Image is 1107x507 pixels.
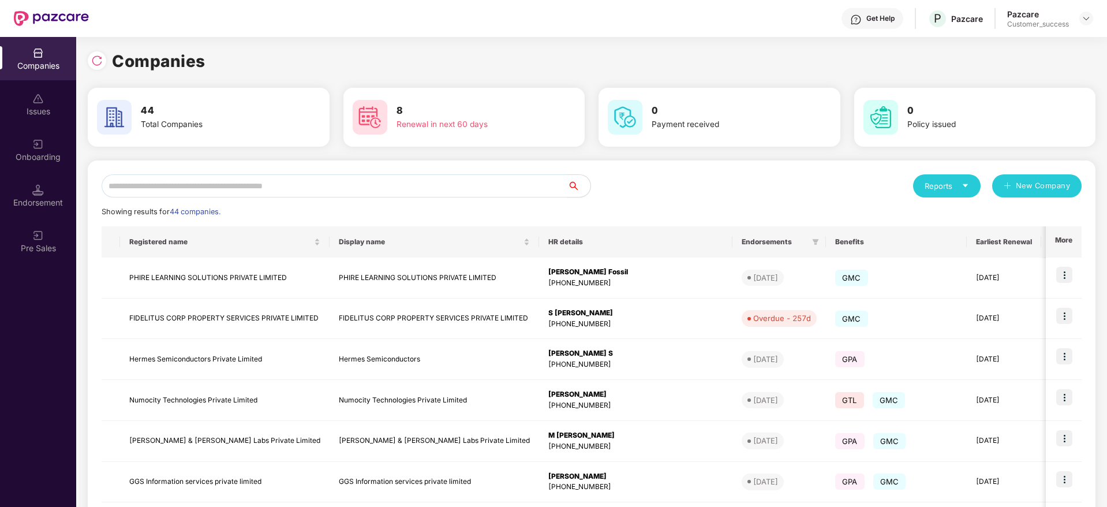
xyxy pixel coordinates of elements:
[967,462,1041,503] td: [DATE]
[753,394,778,406] div: [DATE]
[907,103,1053,118] h3: 0
[934,12,941,25] span: P
[835,474,865,490] span: GPA
[32,139,44,150] img: svg+xml;base64,PHN2ZyB3aWR0aD0iMjAiIGhlaWdodD0iMjAiIHZpZXdCb3g9IjAgMCAyMCAyMCIgZmlsbD0ibm9uZSIgeG...
[1007,20,1069,29] div: Customer_success
[967,258,1041,299] td: [DATE]
[873,474,906,490] span: GMC
[548,430,723,441] div: M [PERSON_NAME]
[753,272,778,284] div: [DATE]
[1056,389,1072,405] img: icon
[1004,182,1011,191] span: plus
[548,278,723,289] div: [PHONE_NUMBER]
[835,270,868,286] span: GMC
[1056,267,1072,283] img: icon
[753,312,811,324] div: Overdue - 257d
[548,308,723,319] div: S [PERSON_NAME]
[835,433,865,449] span: GPA
[1007,9,1069,20] div: Pazcare
[353,100,387,135] img: svg+xml;base64,PHN2ZyB4bWxucz0iaHR0cDovL3d3dy53My5vcmcvMjAwMC9zdmciIHdpZHRoPSI2MCIgaGVpZ2h0PSI2MC...
[120,462,330,503] td: GGS Information services private limited
[539,226,732,258] th: HR details
[873,433,906,449] span: GMC
[1056,471,1072,487] img: icon
[120,258,330,299] td: PHIRE LEARNING SOLUTIONS PRIVATE LIMITED
[850,14,862,25] img: svg+xml;base64,PHN2ZyBpZD0iSGVscC0zMngzMiIgeG1sbnM9Imh0dHA6Ly93d3cudzMub3JnLzIwMDAvc3ZnIiB3aWR0aD...
[32,47,44,59] img: svg+xml;base64,PHN2ZyBpZD0iQ29tcGFuaWVzIiB4bWxucz0iaHR0cDovL3d3dy53My5vcmcvMjAwMC9zdmciIHdpZHRoPS...
[91,55,103,66] img: svg+xml;base64,PHN2ZyBpZD0iUmVsb2FkLTMyeDMyIiB4bWxucz0iaHR0cDovL3d3dy53My5vcmcvMjAwMC9zdmciIHdpZH...
[330,226,539,258] th: Display name
[548,348,723,359] div: [PERSON_NAME] S
[567,174,591,197] button: search
[967,226,1041,258] th: Earliest Renewal
[812,238,819,245] span: filter
[141,103,286,118] h3: 44
[129,237,312,247] span: Registered name
[967,421,1041,462] td: [DATE]
[548,400,723,411] div: [PHONE_NUMBER]
[1046,226,1082,258] th: More
[835,311,868,327] span: GMC
[753,435,778,446] div: [DATE]
[925,180,969,192] div: Reports
[112,49,205,74] h1: Companies
[835,392,864,408] span: GTL
[14,11,89,26] img: New Pazcare Logo
[97,100,132,135] img: svg+xml;base64,PHN2ZyB4bWxucz0iaHR0cDovL3d3dy53My5vcmcvMjAwMC9zdmciIHdpZHRoPSI2MCIgaGVpZ2h0PSI2MC...
[548,441,723,452] div: [PHONE_NUMBER]
[330,380,539,421] td: Numocity Technologies Private Limited
[330,339,539,380] td: Hermes Semiconductors
[1082,14,1091,23] img: svg+xml;base64,PHN2ZyBpZD0iRHJvcGRvd24tMzJ4MzIiIHhtbG5zPSJodHRwOi8vd3d3LnczLm9yZy8yMDAwL3N2ZyIgd2...
[330,299,539,340] td: FIDELITUS CORP PROPERTY SERVICES PRIVATE LIMITED
[548,471,723,482] div: [PERSON_NAME]
[330,421,539,462] td: [PERSON_NAME] & [PERSON_NAME] Labs Private Limited
[608,100,642,135] img: svg+xml;base64,PHN2ZyB4bWxucz0iaHR0cDovL3d3dy53My5vcmcvMjAwMC9zdmciIHdpZHRoPSI2MCIgaGVpZ2h0PSI2MC...
[548,482,723,493] div: [PHONE_NUMBER]
[992,174,1082,197] button: plusNew Company
[397,103,542,118] h3: 8
[652,103,797,118] h3: 0
[826,226,967,258] th: Benefits
[120,421,330,462] td: [PERSON_NAME] & [PERSON_NAME] Labs Private Limited
[1056,308,1072,324] img: icon
[170,207,220,216] span: 44 companies.
[32,230,44,241] img: svg+xml;base64,PHN2ZyB3aWR0aD0iMjAiIGhlaWdodD0iMjAiIHZpZXdCb3g9IjAgMCAyMCAyMCIgZmlsbD0ibm9uZSIgeG...
[1056,430,1072,446] img: icon
[548,319,723,330] div: [PHONE_NUMBER]
[32,93,44,105] img: svg+xml;base64,PHN2ZyBpZD0iSXNzdWVzX2Rpc2FibGVkIiB4bWxucz0iaHR0cDovL3d3dy53My5vcmcvMjAwMC9zdmciIH...
[866,14,895,23] div: Get Help
[120,339,330,380] td: Hermes Semiconductors Private Limited
[951,13,983,24] div: Pazcare
[339,237,521,247] span: Display name
[835,351,865,367] span: GPA
[652,118,797,131] div: Payment received
[141,118,286,131] div: Total Companies
[120,226,330,258] th: Registered name
[32,184,44,196] img: svg+xml;base64,PHN2ZyB3aWR0aD0iMTQuNSIgaGVpZ2h0PSIxNC41IiB2aWV3Qm94PSIwIDAgMTYgMTYiIGZpbGw9Im5vbm...
[397,118,542,131] div: Renewal in next 60 days
[102,207,220,216] span: Showing results for
[1056,348,1072,364] img: icon
[753,353,778,365] div: [DATE]
[753,476,778,487] div: [DATE]
[907,118,1053,131] div: Policy issued
[962,182,969,189] span: caret-down
[548,359,723,370] div: [PHONE_NUMBER]
[330,258,539,299] td: PHIRE LEARNING SOLUTIONS PRIVATE LIMITED
[967,380,1041,421] td: [DATE]
[742,237,807,247] span: Endorsements
[330,462,539,503] td: GGS Information services private limited
[548,267,723,278] div: [PERSON_NAME] Fossil
[548,389,723,400] div: [PERSON_NAME]
[873,392,906,408] span: GMC
[810,235,821,249] span: filter
[863,100,898,135] img: svg+xml;base64,PHN2ZyB4bWxucz0iaHR0cDovL3d3dy53My5vcmcvMjAwMC9zdmciIHdpZHRoPSI2MCIgaGVpZ2h0PSI2MC...
[120,299,330,340] td: FIDELITUS CORP PROPERTY SERVICES PRIVATE LIMITED
[120,380,330,421] td: Numocity Technologies Private Limited
[567,181,590,191] span: search
[967,339,1041,380] td: [DATE]
[1041,226,1091,258] th: Issues
[1016,180,1071,192] span: New Company
[967,299,1041,340] td: [DATE]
